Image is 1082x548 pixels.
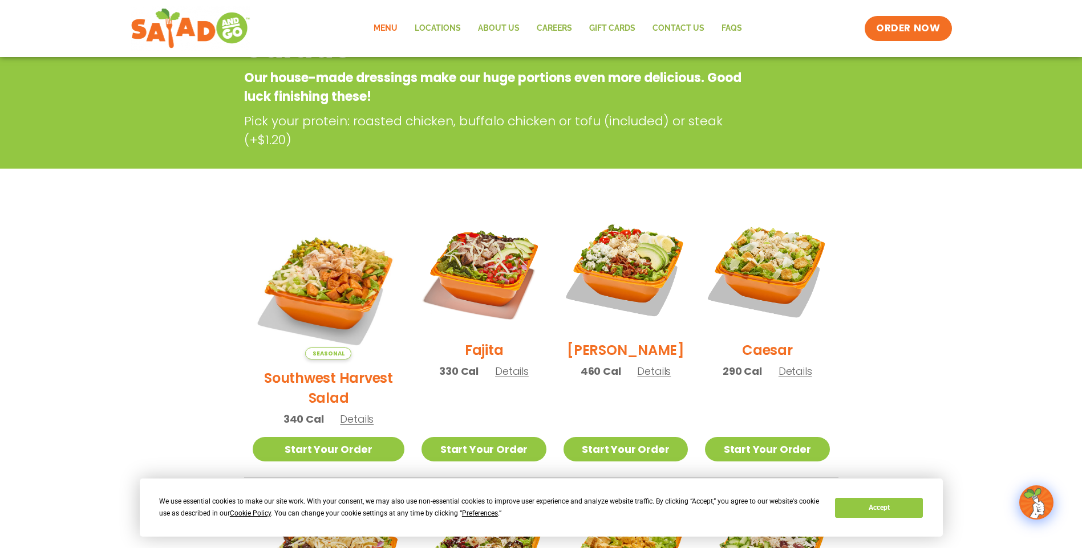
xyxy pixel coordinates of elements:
[705,207,829,332] img: Product photo for Caesar Salad
[406,15,469,42] a: Locations
[253,437,405,461] a: Start Your Order
[439,363,479,379] span: 330 Cal
[567,340,684,360] h2: [PERSON_NAME]
[422,437,546,461] a: Start Your Order
[581,15,644,42] a: GIFT CARDS
[244,68,747,106] p: Our house-made dressings make our huge portions even more delicious. Good luck finishing these!
[581,363,621,379] span: 460 Cal
[305,347,351,359] span: Seasonal
[495,364,529,378] span: Details
[705,437,829,461] a: Start Your Order
[159,496,821,520] div: We use essential cookies to make our site work. With your consent, we may also use non-essential ...
[723,363,762,379] span: 290 Cal
[469,15,528,42] a: About Us
[528,15,581,42] a: Careers
[876,22,940,35] span: ORDER NOW
[865,16,951,41] a: ORDER NOW
[244,112,752,149] p: Pick your protein: roasted chicken, buffalo chicken or tofu (included) or steak (+$1.20)
[637,364,671,378] span: Details
[779,364,812,378] span: Details
[644,15,713,42] a: Contact Us
[564,207,688,332] img: Product photo for Cobb Salad
[340,412,374,426] span: Details
[713,15,751,42] a: FAQs
[253,368,405,408] h2: Southwest Harvest Salad
[742,340,793,360] h2: Caesar
[230,509,271,517] span: Cookie Policy
[462,509,498,517] span: Preferences
[365,15,751,42] nav: Menu
[835,498,923,518] button: Accept
[1020,486,1052,518] img: wpChatIcon
[465,340,504,360] h2: Fajita
[422,207,546,332] img: Product photo for Fajita Salad
[131,6,251,51] img: new-SAG-logo-768×292
[140,479,943,537] div: Cookie Consent Prompt
[365,15,406,42] a: Menu
[564,437,688,461] a: Start Your Order
[283,411,324,427] span: 340 Cal
[253,207,405,359] img: Product photo for Southwest Harvest Salad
